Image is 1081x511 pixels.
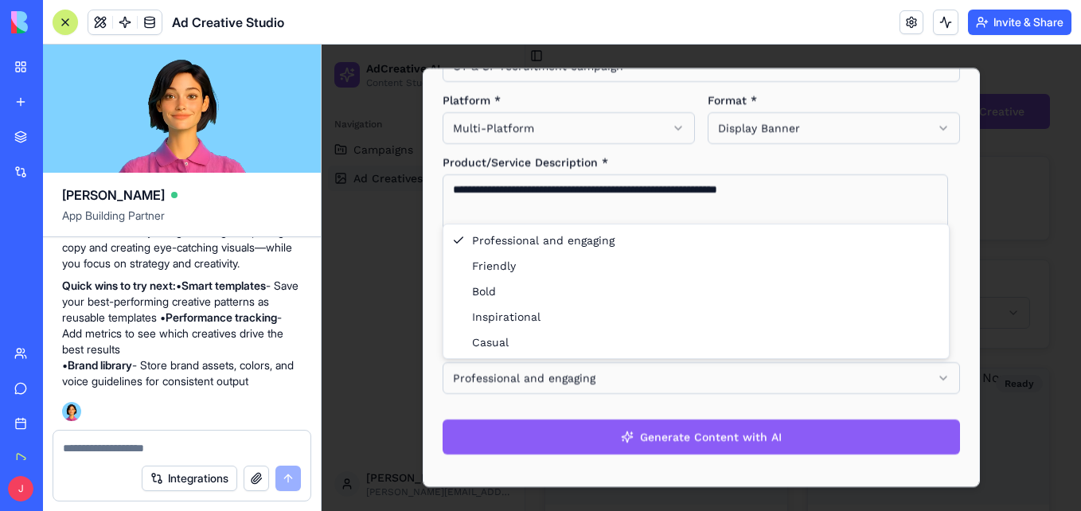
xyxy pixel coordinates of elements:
[166,310,277,324] strong: Performance tracking
[142,466,237,491] button: Integrations
[172,13,284,32] span: Ad Creative Studio
[150,264,219,280] span: Inspirational
[150,213,194,229] span: Friendly
[62,185,165,205] span: [PERSON_NAME]
[181,279,266,292] strong: Smart templates
[62,402,81,421] img: Ella_00000_wcx2te.png
[68,358,132,372] strong: Brand library
[62,208,302,236] span: App Building Partner
[150,239,174,255] span: Bold
[150,290,187,306] span: Casual
[62,279,176,292] strong: Quick wins to try next:
[62,278,302,389] p: • - Save your best-performing creative patterns as reusable templates • - Add metrics to see whic...
[11,11,110,33] img: logo
[150,188,293,204] span: Professional and engaging
[968,10,1071,35] button: Invite & Share
[8,476,33,501] span: J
